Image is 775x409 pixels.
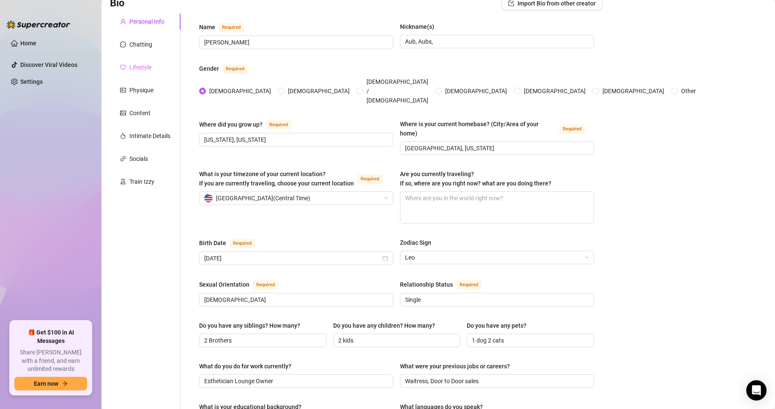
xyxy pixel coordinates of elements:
label: Sexual Orientation [199,279,288,290]
div: Chatting [129,40,152,49]
span: message [120,41,126,47]
img: us [204,194,213,202]
span: [DEMOGRAPHIC_DATA] [442,86,510,96]
input: Do you have any pets? [472,336,587,345]
div: Birth Date [199,238,226,248]
span: Required [456,280,482,290]
div: Where did you grow up? [199,120,263,129]
span: [DEMOGRAPHIC_DATA] [520,86,589,96]
div: Do you have any pets? [467,321,526,330]
span: Required [266,120,291,130]
span: Required [253,280,278,290]
label: Birth Date [199,238,264,248]
a: Settings [20,78,43,85]
input: What do you do for work currently? [204,376,386,386]
input: Do you have any siblings? How many? [204,336,320,345]
input: Relationship Status [405,295,587,304]
div: Train Izzy [129,177,154,186]
div: Personal Info [129,17,164,26]
div: What were your previous jobs or careers? [400,362,510,371]
label: Do you have any children? How many? [333,321,441,330]
span: Required [357,174,383,184]
button: Earn nowarrow-right [14,377,87,390]
div: Socials [129,154,148,163]
label: Zodiac Sign [400,238,437,247]
a: Home [20,40,36,47]
span: Share [PERSON_NAME] with a friend, and earn unlimited rewards [14,348,87,373]
span: user [120,19,126,25]
span: fire [120,133,126,139]
input: Name [204,38,386,47]
label: What do you do for work currently? [199,362,297,371]
span: heart [120,64,126,70]
div: Name [199,22,215,32]
div: Content [129,108,151,118]
label: Do you have any pets? [467,321,532,330]
label: What were your previous jobs or careers? [400,362,516,371]
span: 🎁 Get $100 in AI Messages [14,329,87,345]
img: logo-BBDzfeDw.svg [7,20,70,29]
div: What do you do for work currently? [199,362,291,371]
span: Required [219,23,244,32]
span: Required [230,239,255,248]
span: arrow-right [62,381,68,387]
a: Discover Viral Videos [20,61,77,68]
div: Where is your current homebase? (City/Area of your home) [400,119,556,138]
div: Sexual Orientation [199,280,249,289]
label: Relationship Status [400,279,491,290]
span: experiment [120,179,126,185]
span: Leo [405,251,589,264]
div: Open Intercom Messenger [746,380,767,401]
label: Do you have any siblings? How many? [199,321,306,330]
div: Nickname(s) [400,22,434,31]
span: [DEMOGRAPHIC_DATA] / [DEMOGRAPHIC_DATA] [363,77,432,105]
label: Where is your current homebase? (City/Area of your home) [400,119,594,138]
span: [GEOGRAPHIC_DATA] ( Central Time ) [216,192,310,204]
span: [DEMOGRAPHIC_DATA] [285,86,353,96]
input: Nickname(s) [405,37,587,46]
div: Zodiac Sign [400,238,431,247]
div: Lifestyle [129,63,151,72]
span: Earn now [34,380,58,387]
span: Required [222,64,248,74]
span: Other [678,86,699,96]
div: Do you have any children? How many? [333,321,435,330]
div: Physique [129,86,153,95]
input: Sexual Orientation [204,295,386,304]
label: Name [199,22,253,32]
input: Birth Date [204,254,381,263]
span: What is your timezone of your current location? If you are currently traveling, choose your curre... [199,171,354,187]
span: picture [120,110,126,116]
input: Where did you grow up? [204,135,386,144]
div: Intimate Details [129,131,170,141]
span: [DEMOGRAPHIC_DATA] [599,86,668,96]
span: import [508,0,514,6]
span: idcard [120,87,126,93]
div: Relationship Status [400,280,453,289]
div: Do you have any siblings? How many? [199,321,300,330]
span: link [120,156,126,162]
label: Gender [199,64,257,74]
span: Required [559,124,585,134]
label: Nickname(s) [400,22,440,31]
span: Are you currently traveling? If so, where are you right now? what are you doing there? [400,171,551,187]
input: Where is your current homebase? (City/Area of your home) [405,144,587,153]
input: What were your previous jobs or careers? [405,376,587,386]
label: Where did you grow up? [199,119,301,130]
input: Do you have any children? How many? [338,336,454,345]
div: Gender [199,64,219,73]
span: [DEMOGRAPHIC_DATA] [206,86,274,96]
